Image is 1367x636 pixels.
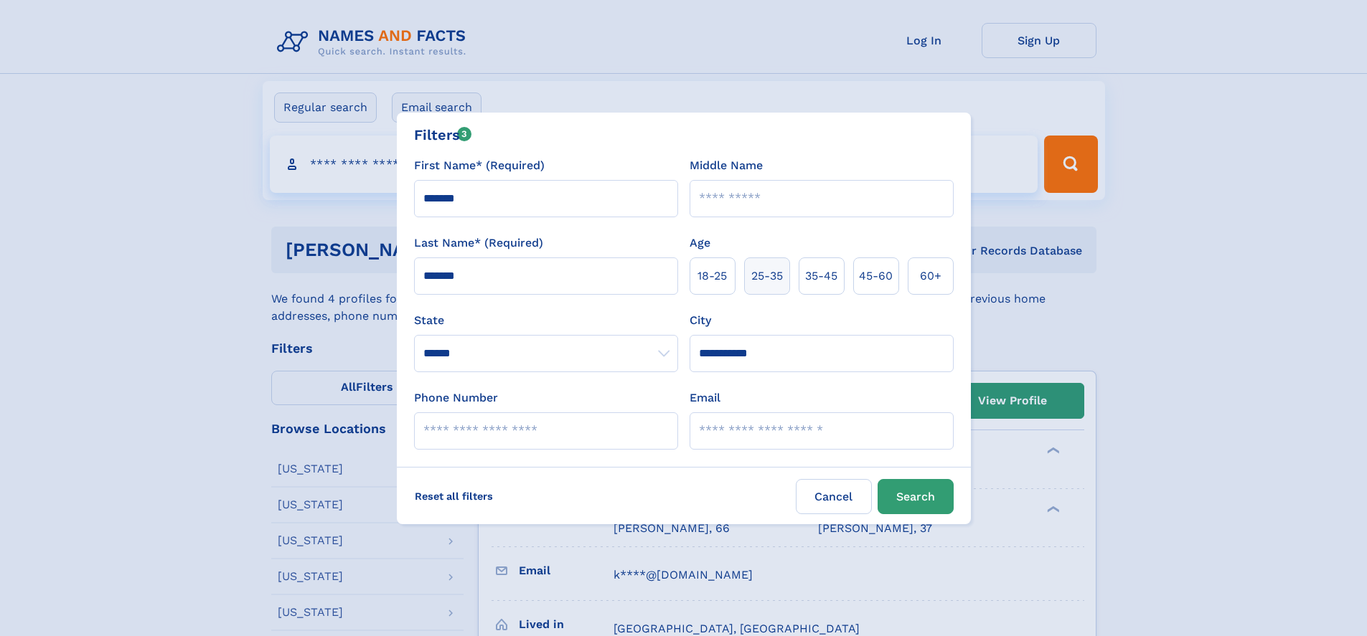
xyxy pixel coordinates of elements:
[920,267,941,285] span: 60+
[690,389,720,407] label: Email
[690,234,710,252] label: Age
[690,312,711,329] label: City
[414,124,472,146] div: Filters
[878,479,954,514] button: Search
[697,267,727,285] span: 18‑25
[751,267,783,285] span: 25‑35
[405,479,502,513] label: Reset all filters
[805,267,837,285] span: 35‑45
[414,157,545,174] label: First Name* (Required)
[414,234,543,252] label: Last Name* (Required)
[859,267,893,285] span: 45‑60
[414,312,678,329] label: State
[690,157,763,174] label: Middle Name
[414,389,498,407] label: Phone Number
[796,479,872,514] label: Cancel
